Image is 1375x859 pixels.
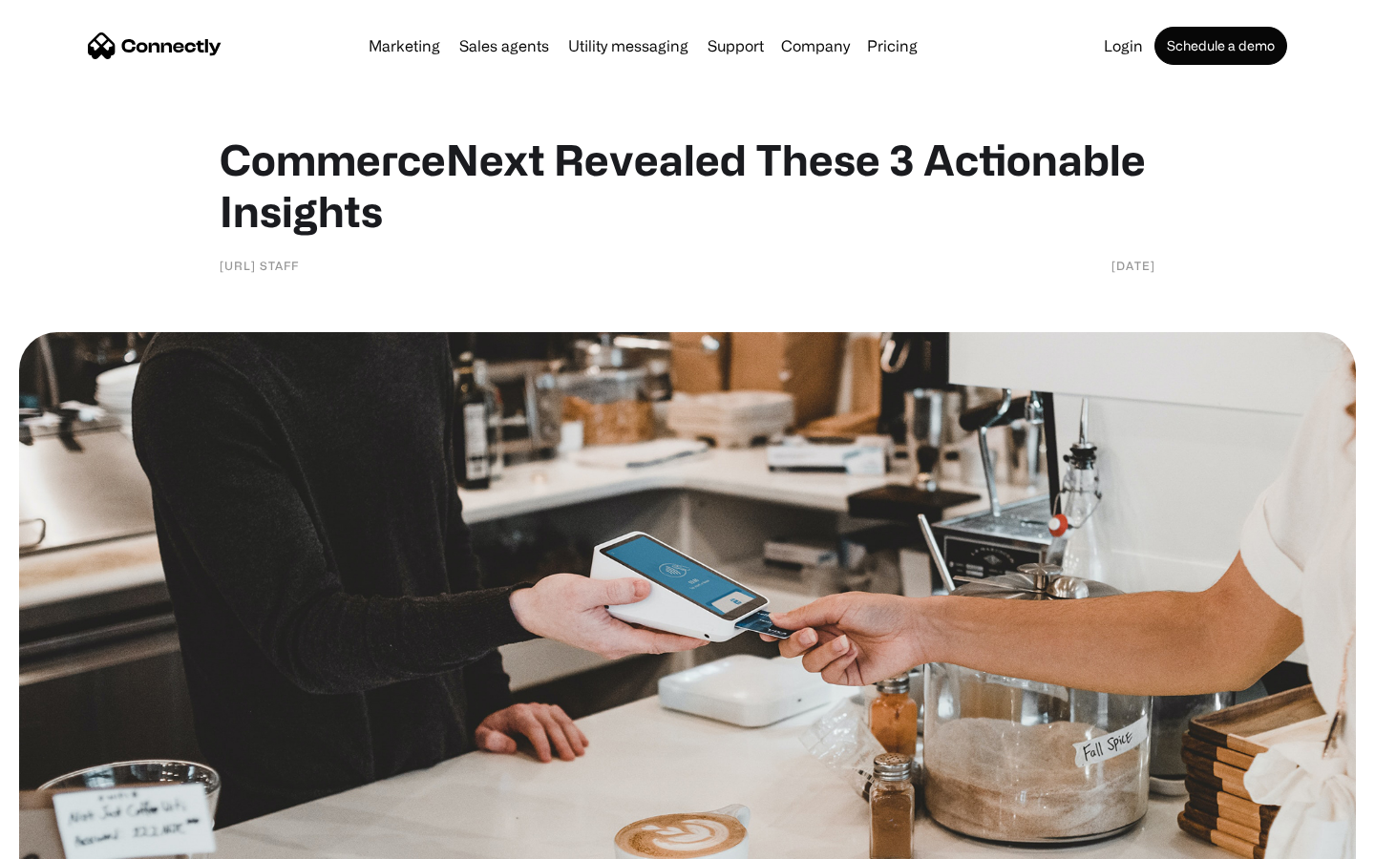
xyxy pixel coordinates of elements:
[88,31,222,60] a: home
[1154,27,1287,65] a: Schedule a demo
[220,134,1155,237] h1: CommerceNext Revealed These 3 Actionable Insights
[1096,38,1151,53] a: Login
[859,38,925,53] a: Pricing
[38,826,115,852] ul: Language list
[781,32,850,59] div: Company
[700,38,772,53] a: Support
[220,256,299,275] div: [URL] Staff
[1111,256,1155,275] div: [DATE]
[775,32,856,59] div: Company
[19,826,115,852] aside: Language selected: English
[361,38,448,53] a: Marketing
[561,38,696,53] a: Utility messaging
[452,38,557,53] a: Sales agents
